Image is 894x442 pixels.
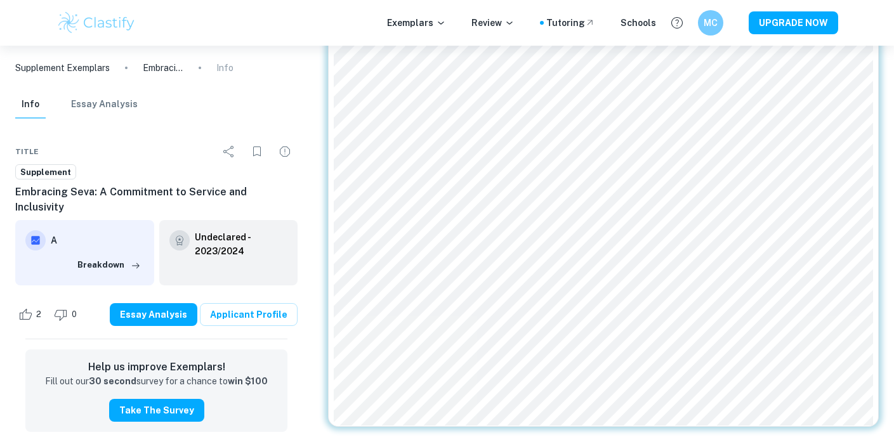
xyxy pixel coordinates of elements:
p: Info [216,61,233,75]
h6: Help us improve Exemplars! [36,360,277,375]
img: Clastify logo [56,10,137,36]
p: Review [471,16,515,30]
button: Take the Survey [109,399,204,422]
button: Info [15,91,46,119]
a: Supplement Exemplars [15,61,110,75]
span: Supplement [16,166,76,179]
p: Fill out our survey for a chance to [45,375,268,389]
span: 0 [65,308,84,321]
h6: A [51,233,144,247]
a: Schools [621,16,656,30]
p: Embracing Seva: A Commitment to Service and Inclusivity [143,61,183,75]
a: Applicant Profile [200,303,298,326]
span: Title [15,146,39,157]
p: Exemplars [387,16,446,30]
button: Help and Feedback [666,12,688,34]
a: Undeclared - 2023/2024 [195,230,288,258]
button: Essay Analysis [110,303,197,326]
button: UPGRADE NOW [749,11,838,34]
span: 2 [29,308,48,321]
strong: 30 second [89,376,136,386]
div: Report issue [272,139,298,164]
div: Share [216,139,242,164]
div: Bookmark [244,139,270,164]
div: Dislike [51,304,84,325]
strong: win $100 [228,376,268,386]
h6: MC [703,16,718,30]
a: Supplement [15,164,76,180]
button: Breakdown [74,256,144,275]
h6: Embracing Seva: A Commitment to Service and Inclusivity [15,185,298,215]
div: Like [15,304,48,325]
button: MC [698,10,723,36]
button: Essay Analysis [71,91,138,119]
a: Tutoring [546,16,595,30]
